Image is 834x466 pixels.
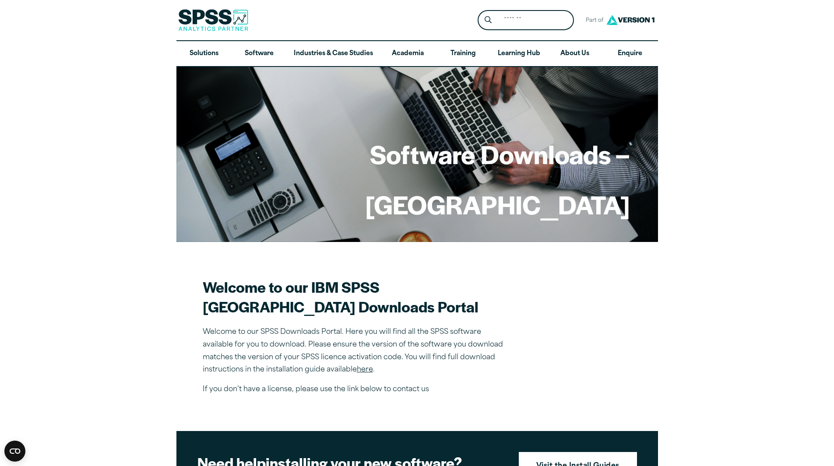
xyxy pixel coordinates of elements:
[547,41,602,67] a: About Us
[581,14,604,27] span: Part of
[435,41,490,67] a: Training
[176,41,658,67] nav: Desktop version of site main menu
[203,326,509,376] p: Welcome to our SPSS Downloads Portal. Here you will find all the SPSS software available for you ...
[365,137,630,171] h1: Software Downloads –
[176,41,232,67] a: Solutions
[491,41,547,67] a: Learning Hub
[380,41,435,67] a: Academia
[178,9,248,31] img: SPSS Analytics Partner
[485,16,492,24] svg: Search magnifying glass icon
[203,383,509,396] p: If you don’t have a license, please use the link below to contact us
[478,10,574,31] form: Site Header Search Form
[232,41,287,67] a: Software
[602,41,658,67] a: Enquire
[357,366,373,373] a: here
[287,41,380,67] a: Industries & Case Studies
[604,12,657,28] img: Version1 Logo
[203,277,509,316] h2: Welcome to our IBM SPSS [GEOGRAPHIC_DATA] Downloads Portal
[365,187,630,221] h1: [GEOGRAPHIC_DATA]
[4,441,25,462] button: Open CMP widget
[480,12,496,28] button: Search magnifying glass icon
